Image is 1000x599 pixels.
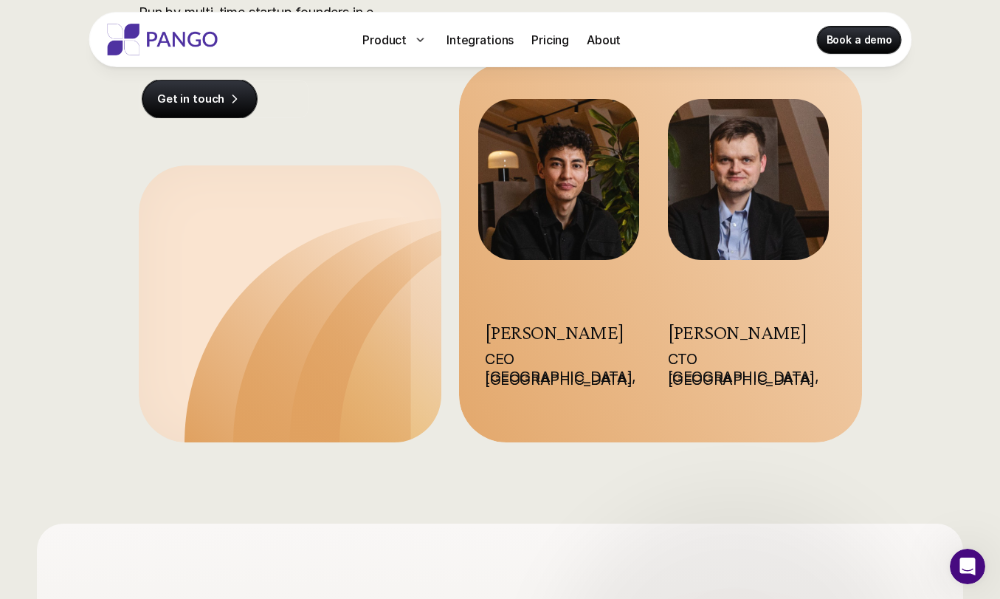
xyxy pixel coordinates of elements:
p: Get in touch [157,92,224,106]
iframe: Intercom live chat [950,549,985,584]
a: [GEOGRAPHIC_DATA], [GEOGRAPHIC_DATA] [485,368,640,389]
p: Product [362,31,407,49]
a: Pricing [525,28,575,52]
a: About [581,28,627,52]
a: Get in touch [142,80,257,118]
p: Pricing [531,31,569,49]
p: About [587,31,621,49]
a: [GEOGRAPHIC_DATA], [GEOGRAPHIC_DATA] [667,368,822,389]
a: Book a demo [818,27,901,53]
p: Book a demo [827,32,892,47]
a: Integrations [441,28,520,52]
a: [PERSON_NAME] [667,321,807,343]
a: [PERSON_NAME] [485,321,624,343]
a: CEO [485,350,514,368]
p: Integrations [446,31,514,49]
a: CTO [667,350,697,368]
